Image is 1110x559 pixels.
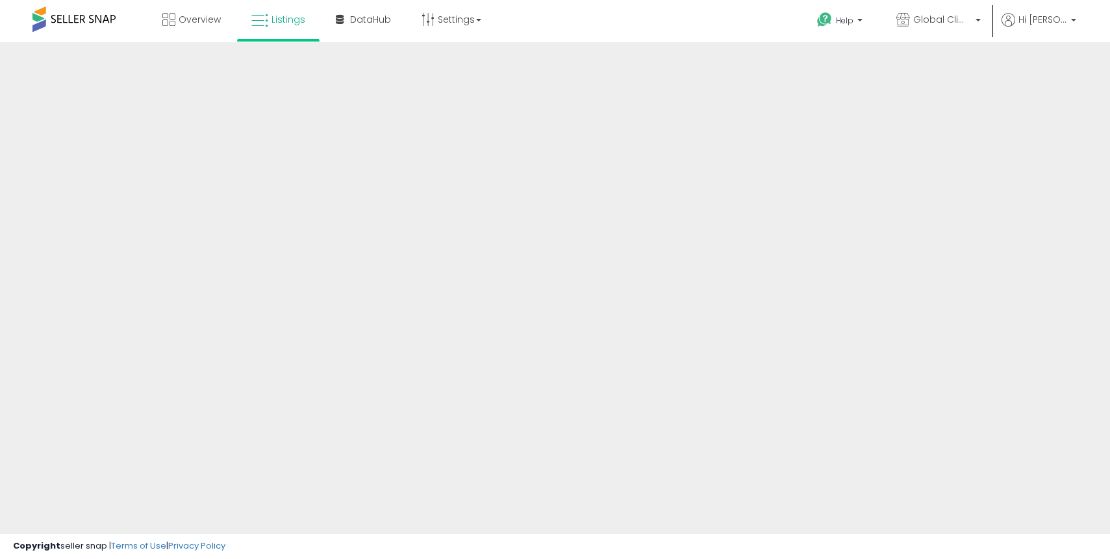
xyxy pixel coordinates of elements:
[179,13,221,26] span: Overview
[271,13,305,26] span: Listings
[1002,13,1076,42] a: Hi [PERSON_NAME]
[111,540,166,552] a: Terms of Use
[13,540,60,552] strong: Copyright
[816,12,833,28] i: Get Help
[836,15,853,26] span: Help
[1018,13,1067,26] span: Hi [PERSON_NAME]
[13,540,225,553] div: seller snap | |
[168,540,225,552] a: Privacy Policy
[350,13,391,26] span: DataHub
[807,2,876,42] a: Help
[913,13,972,26] span: Global Climate Alliance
